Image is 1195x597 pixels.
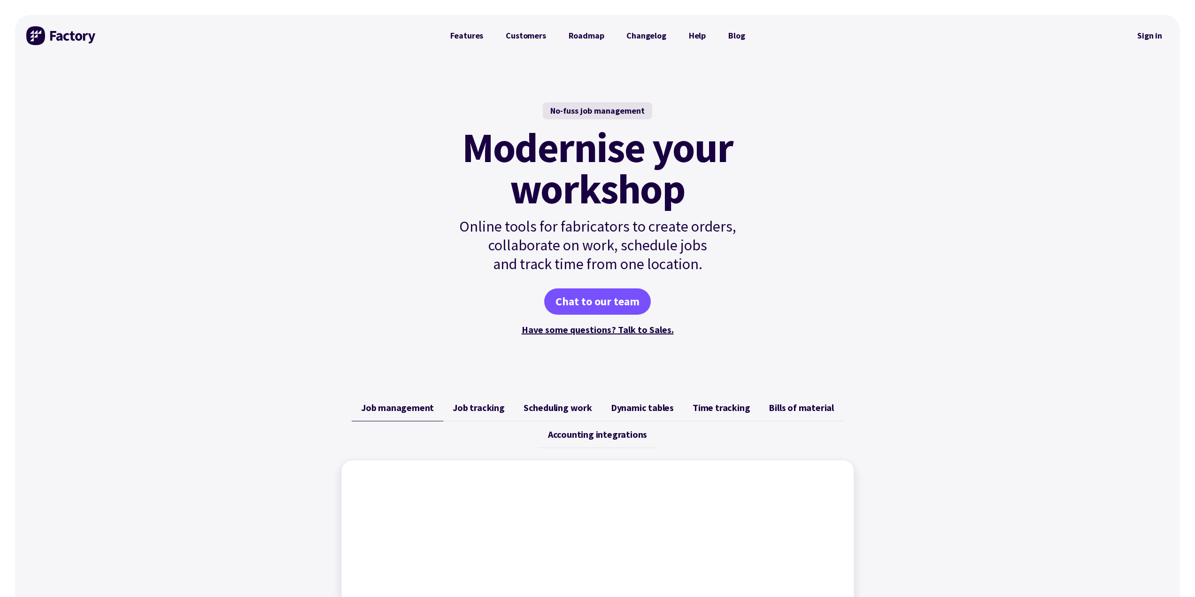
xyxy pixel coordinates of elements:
[439,217,756,273] p: Online tools for fabricators to create orders, collaborate on work, schedule jobs and track time ...
[439,26,756,45] nav: Primary Navigation
[544,288,651,315] a: Chat to our team
[522,324,674,335] a: Have some questions? Talk to Sales.
[453,402,505,413] span: Job tracking
[615,26,677,45] a: Changelog
[611,402,674,413] span: Dynamic tables
[543,102,652,119] div: No-fuss job management
[439,26,495,45] a: Features
[26,26,97,45] img: Factory
[693,402,750,413] span: Time tracking
[678,26,717,45] a: Help
[462,127,733,209] mark: Modernise your workshop
[524,402,592,413] span: Scheduling work
[1131,25,1169,47] nav: Secondary Navigation
[557,26,616,45] a: Roadmap
[361,402,434,413] span: Job management
[494,26,557,45] a: Customers
[1131,25,1169,47] a: Sign in
[769,402,834,413] span: Bills of material
[548,429,647,440] span: Accounting integrations
[717,26,756,45] a: Blog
